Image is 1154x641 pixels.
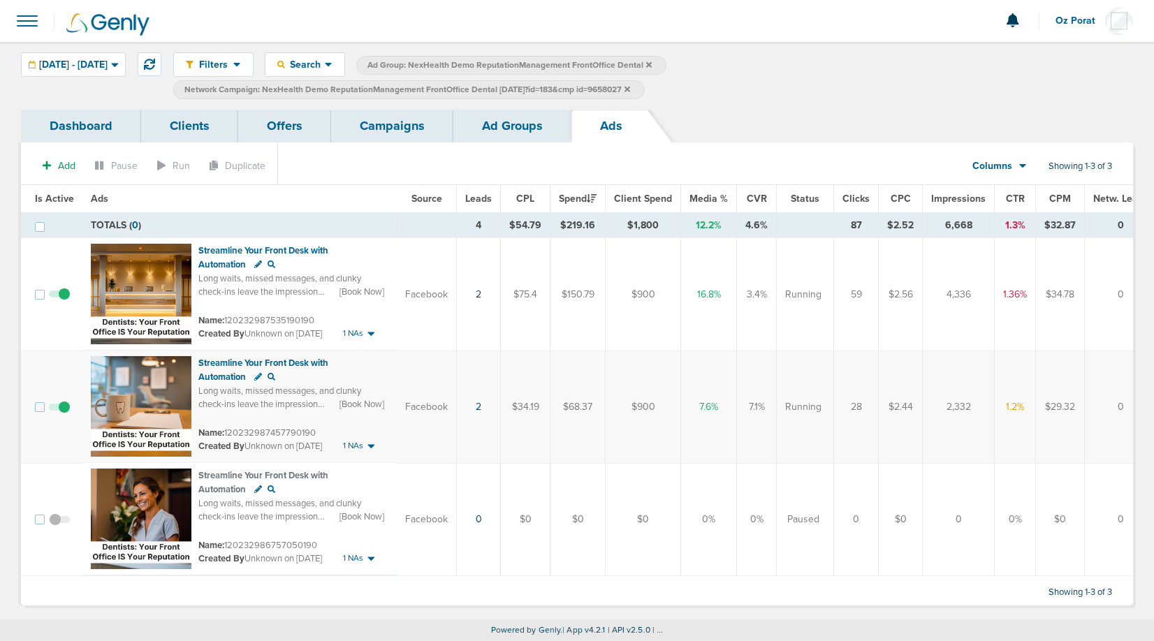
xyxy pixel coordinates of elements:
[339,398,384,411] span: [Book Now]
[339,510,384,523] span: [Book Now]
[66,13,149,36] img: Genly
[550,463,606,576] td: $0
[198,328,244,339] span: Created By
[608,625,650,635] span: | API v2.5.0
[737,351,777,463] td: 7.1%
[834,213,879,238] td: 87
[931,193,986,205] span: Impressions
[995,238,1036,351] td: 1.36%
[198,540,317,551] small: 120232986757050190
[834,463,879,576] td: 0
[198,327,322,340] small: Unknown on [DATE]
[1036,238,1085,351] td: $34.78
[1056,16,1105,26] span: Oz Porat
[132,219,138,231] span: 0
[198,427,224,439] span: Name:
[198,358,328,383] span: Streamline Your Front Desk with Automation
[681,213,737,238] td: 12.2%
[457,213,501,238] td: 4
[747,193,767,205] span: CVR
[606,463,681,576] td: $0
[923,463,995,576] td: 0
[39,60,108,70] span: [DATE] - [DATE]
[238,110,331,142] a: Offers
[606,351,681,463] td: $900
[411,193,442,205] span: Source
[681,351,737,463] td: 7.6%
[923,213,995,238] td: 6,668
[550,213,606,238] td: $219.16
[501,238,550,351] td: $75.4
[91,469,191,569] img: Ad image
[331,110,453,142] a: Campaigns
[198,441,244,452] span: Created By
[681,238,737,351] td: 16.8%
[785,288,821,302] span: Running
[198,315,224,326] span: Name:
[21,110,141,142] a: Dashboard
[198,273,388,421] span: Long waits, missed messages, and clunky check-ins leave the impression that your practice is diso...
[614,193,672,205] span: Client Spend
[339,286,384,298] span: [Book Now]
[1049,161,1112,172] span: Showing 1-3 of 3
[785,400,821,414] span: Running
[891,193,911,205] span: CPC
[367,59,652,71] span: Ad Group: NexHealth Demo ReputationManagement FrontOffice Dental
[82,213,397,238] td: TOTALS ( )
[559,193,597,205] span: Spend
[1049,587,1112,598] span: Showing 1-3 of 3
[453,110,571,142] a: Ad Groups
[737,463,777,576] td: 0%
[91,356,191,457] img: Ad image
[737,213,777,238] td: 4.6%
[193,59,233,71] span: Filters
[834,351,879,463] td: 28
[1093,193,1148,205] span: Netw. Leads
[562,625,605,635] span: | App v4.2.1
[1036,351,1085,463] td: $29.32
[606,238,681,351] td: $900
[923,238,995,351] td: 4,336
[198,552,322,565] small: Unknown on [DATE]
[141,110,238,142] a: Clients
[879,238,923,351] td: $2.56
[1006,193,1025,205] span: CTR
[198,440,322,452] small: Unknown on [DATE]
[606,213,681,238] td: $1,800
[501,213,550,238] td: $54.79
[879,463,923,576] td: $0
[550,351,606,463] td: $68.37
[550,238,606,351] td: $150.79
[652,625,664,635] span: | ...
[198,553,244,564] span: Created By
[787,513,819,526] span: Paused
[343,327,363,339] span: 1 NAs
[91,193,108,205] span: Ads
[791,193,819,205] span: Status
[516,193,534,205] span: CPL
[198,245,328,270] span: Streamline Your Front Desk with Automation
[198,315,314,326] small: 120232987535190190
[58,160,75,172] span: Add
[476,401,481,413] a: 2
[972,159,1012,173] span: Columns
[91,244,191,344] img: Ad image
[1049,193,1071,205] span: CPM
[571,110,651,142] a: Ads
[842,193,870,205] span: Clicks
[501,351,550,463] td: $34.19
[35,193,74,205] span: Is Active
[285,59,325,71] span: Search
[689,193,728,205] span: Media %
[343,552,363,564] span: 1 NAs
[198,427,316,439] small: 120232987457790190
[198,540,224,551] span: Name:
[995,463,1036,576] td: 0%
[198,385,388,533] span: Long waits, missed messages, and clunky check-ins leave the impression that your practice is diso...
[879,213,923,238] td: $2.52
[879,351,923,463] td: $2.44
[923,351,995,463] td: 2,332
[343,440,363,452] span: 1 NAs
[35,156,83,176] button: Add
[995,351,1036,463] td: 1.2%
